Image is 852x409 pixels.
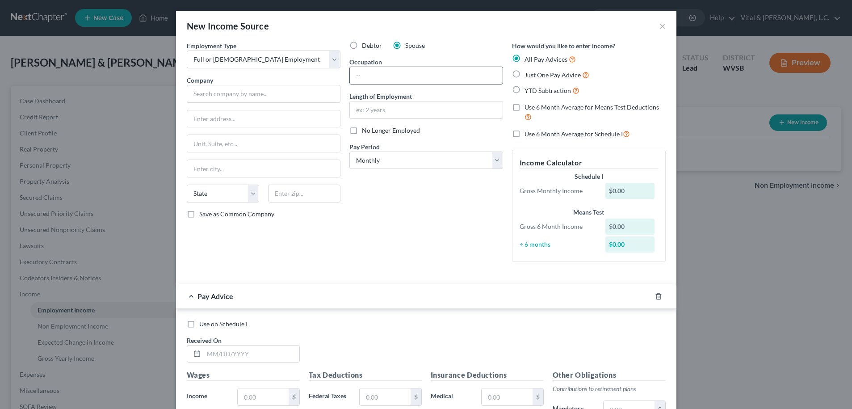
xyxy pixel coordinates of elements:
[304,388,355,406] label: Federal Taxes
[238,388,288,405] input: 0.00
[360,388,410,405] input: 0.00
[197,292,233,300] span: Pay Advice
[187,135,340,152] input: Unit, Suite, etc...
[659,21,666,31] button: ×
[199,320,248,328] span: Use on Schedule I
[187,392,207,400] span: Income
[350,67,503,84] input: --
[187,110,340,127] input: Enter address...
[349,143,380,151] span: Pay Period
[515,222,601,231] div: Gross 6 Month Income
[362,126,420,134] span: No Longer Employed
[431,370,544,381] h5: Insurance Deductions
[605,183,655,199] div: $0.00
[525,103,659,111] span: Use 6 Month Average for Means Test Deductions
[199,210,274,218] span: Save as Common Company
[553,370,666,381] h5: Other Obligations
[533,388,543,405] div: $
[405,42,425,49] span: Spouse
[512,41,615,51] label: How would you like to enter income?
[349,57,382,67] label: Occupation
[520,172,658,181] div: Schedule I
[515,240,601,249] div: ÷ 6 months
[309,370,422,381] h5: Tax Deductions
[362,42,382,49] span: Debtor
[187,337,222,344] span: Received On
[268,185,340,202] input: Enter zip...
[605,236,655,253] div: $0.00
[515,186,601,195] div: Gross Monthly Income
[187,42,236,50] span: Employment Type
[525,130,623,138] span: Use 6 Month Average for Schedule I
[411,388,421,405] div: $
[553,384,666,393] p: Contributions to retirement plans
[204,346,299,363] input: MM/DD/YYYY
[520,157,658,169] h5: Income Calculator
[525,71,581,79] span: Just One Pay Advice
[349,92,412,101] label: Length of Employment
[187,20,269,32] div: New Income Source
[525,55,567,63] span: All Pay Advices
[605,219,655,235] div: $0.00
[289,388,299,405] div: $
[426,388,477,406] label: Medical
[187,160,340,177] input: Enter city...
[482,388,532,405] input: 0.00
[187,370,300,381] h5: Wages
[187,85,340,103] input: Search company by name...
[350,101,503,118] input: ex: 2 years
[187,76,213,84] span: Company
[525,87,571,94] span: YTD Subtraction
[520,208,658,217] div: Means Test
